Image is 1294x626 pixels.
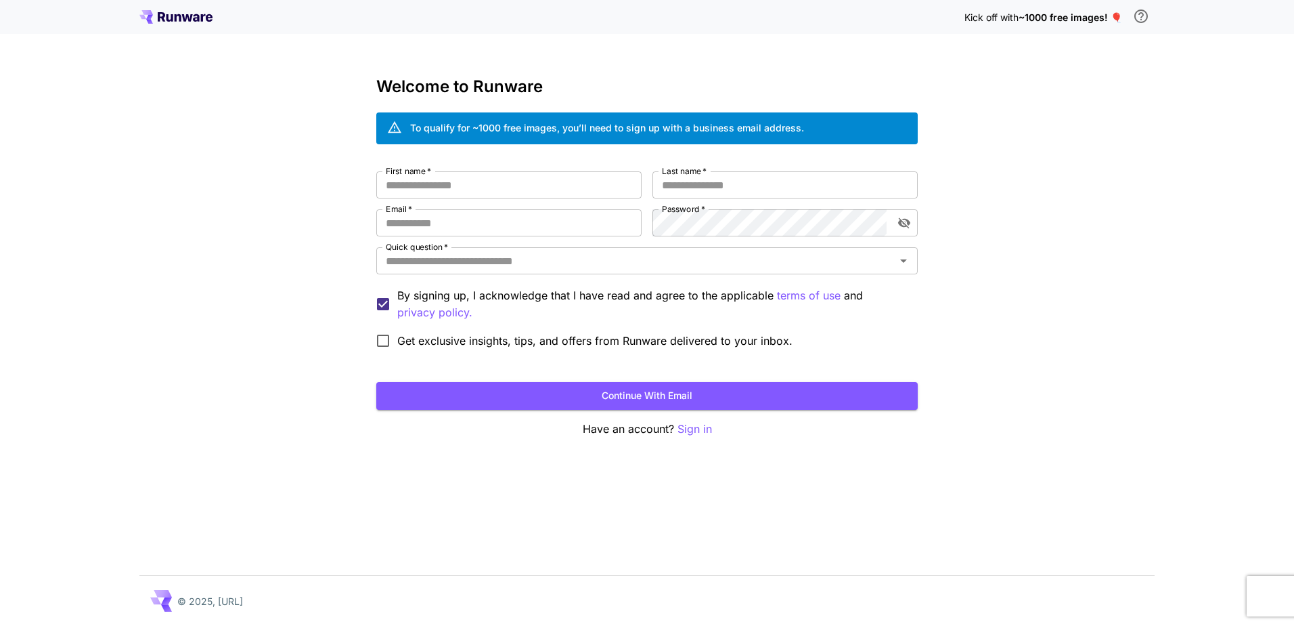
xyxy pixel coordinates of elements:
[397,304,472,321] p: privacy policy.
[777,287,841,304] button: By signing up, I acknowledge that I have read and agree to the applicable and privacy policy.
[177,594,243,608] p: © 2025, [URL]
[386,203,412,215] label: Email
[397,333,793,349] span: Get exclusive insights, tips, and offers from Runware delivered to your inbox.
[397,304,472,321] button: By signing up, I acknowledge that I have read and agree to the applicable terms of use and
[410,121,804,135] div: To qualify for ~1000 free images, you’ll need to sign up with a business email address.
[376,382,918,410] button: Continue with email
[386,165,431,177] label: First name
[397,287,907,321] p: By signing up, I acknowledge that I have read and agree to the applicable and
[894,251,913,270] button: Open
[892,211,916,235] button: toggle password visibility
[777,287,841,304] p: terms of use
[376,77,918,96] h3: Welcome to Runware
[677,421,712,438] button: Sign in
[1128,3,1155,30] button: In order to qualify for free credit, you need to sign up with a business email address and click ...
[662,165,707,177] label: Last name
[386,241,448,253] label: Quick question
[964,12,1019,23] span: Kick off with
[376,421,918,438] p: Have an account?
[1019,12,1122,23] span: ~1000 free images! 🎈
[662,203,705,215] label: Password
